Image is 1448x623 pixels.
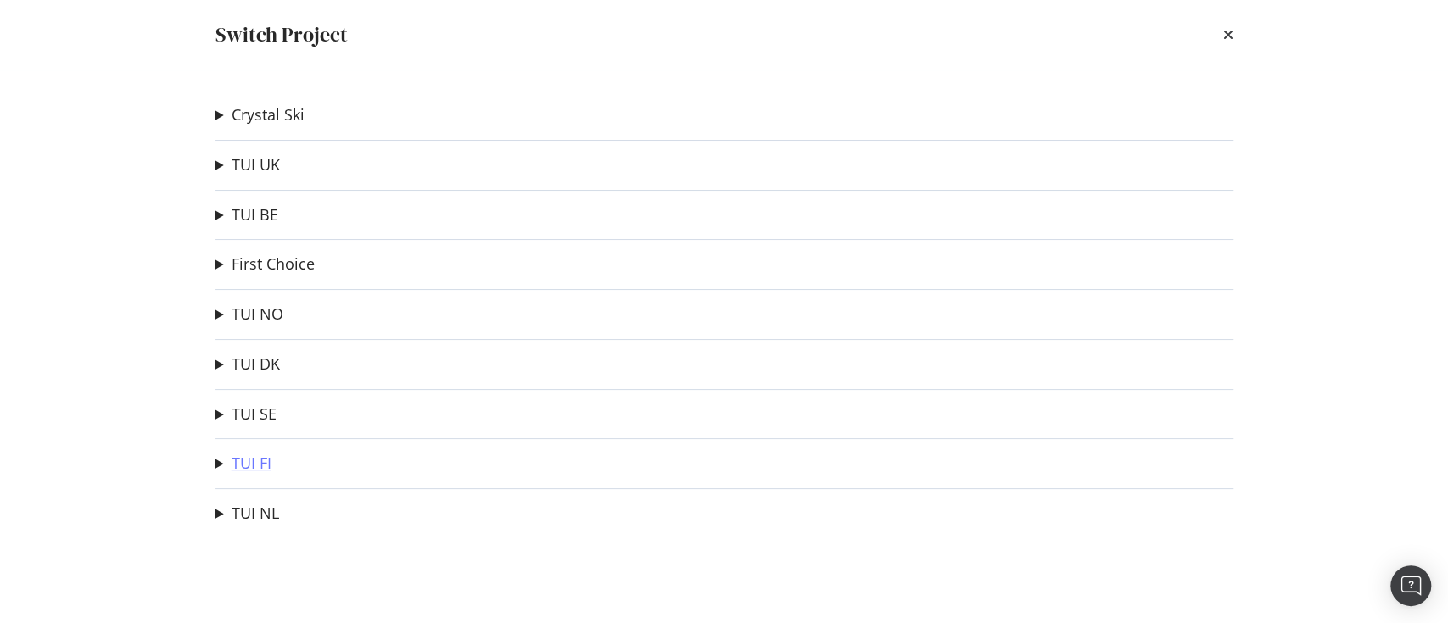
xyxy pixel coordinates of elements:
[215,353,280,375] summary: TUI DK
[232,255,315,273] a: First Choice
[232,355,280,373] a: TUI DK
[232,405,277,423] a: TUI SE
[215,20,348,49] div: Switch Project
[1223,20,1233,49] div: times
[215,204,278,226] summary: TUI BE
[232,305,283,323] a: TUI NO
[1390,565,1431,606] div: Open Intercom Messenger
[215,253,315,275] summary: First Choice
[215,154,280,176] summary: TUI UK
[215,104,305,126] summary: Crystal Ski
[232,454,271,472] a: TUI FI
[215,453,271,475] summary: TUI FI
[215,403,277,426] summary: TUI SE
[232,106,305,124] a: Crystal Ski
[232,504,279,522] a: TUI NL
[232,156,280,174] a: TUI UK
[215,303,283,325] summary: TUI NO
[215,503,279,525] summary: TUI NL
[232,206,278,224] a: TUI BE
